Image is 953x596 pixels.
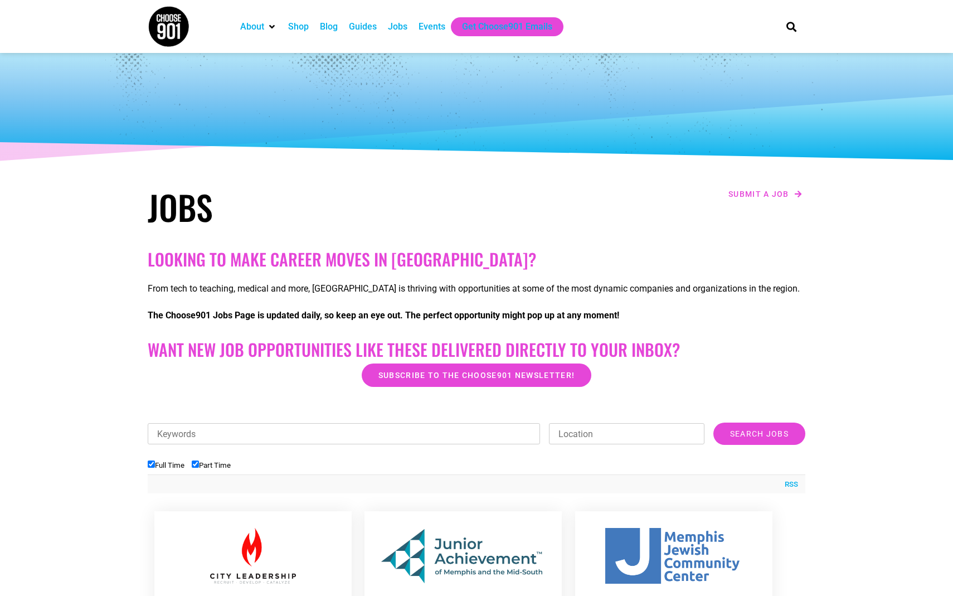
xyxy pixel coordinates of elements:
[779,479,798,490] a: RSS
[148,249,805,269] h2: Looking to make career moves in [GEOGRAPHIC_DATA]?
[713,423,805,445] input: Search Jobs
[388,20,407,33] a: Jobs
[148,282,805,295] p: From tech to teaching, medical and more, [GEOGRAPHIC_DATA] is thriving with opportunities at some...
[148,187,471,227] h1: Jobs
[192,461,231,469] label: Part Time
[320,20,338,33] a: Blog
[148,340,805,360] h2: Want New Job Opportunities like these Delivered Directly to your Inbox?
[362,364,591,387] a: Subscribe to the Choose901 newsletter!
[240,20,264,33] a: About
[349,20,377,33] a: Guides
[419,20,445,33] a: Events
[148,423,540,444] input: Keywords
[148,461,184,469] label: Full Time
[782,17,801,36] div: Search
[378,371,575,379] span: Subscribe to the Choose901 newsletter!
[192,461,199,468] input: Part Time
[728,190,789,198] span: Submit a job
[725,187,805,201] a: Submit a job
[148,461,155,468] input: Full Time
[235,17,767,36] nav: Main nav
[549,423,704,444] input: Location
[235,17,283,36] div: About
[462,20,552,33] a: Get Choose901 Emails
[288,20,309,33] a: Shop
[148,310,619,321] strong: The Choose901 Jobs Page is updated daily, so keep an eye out. The perfect opportunity might pop u...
